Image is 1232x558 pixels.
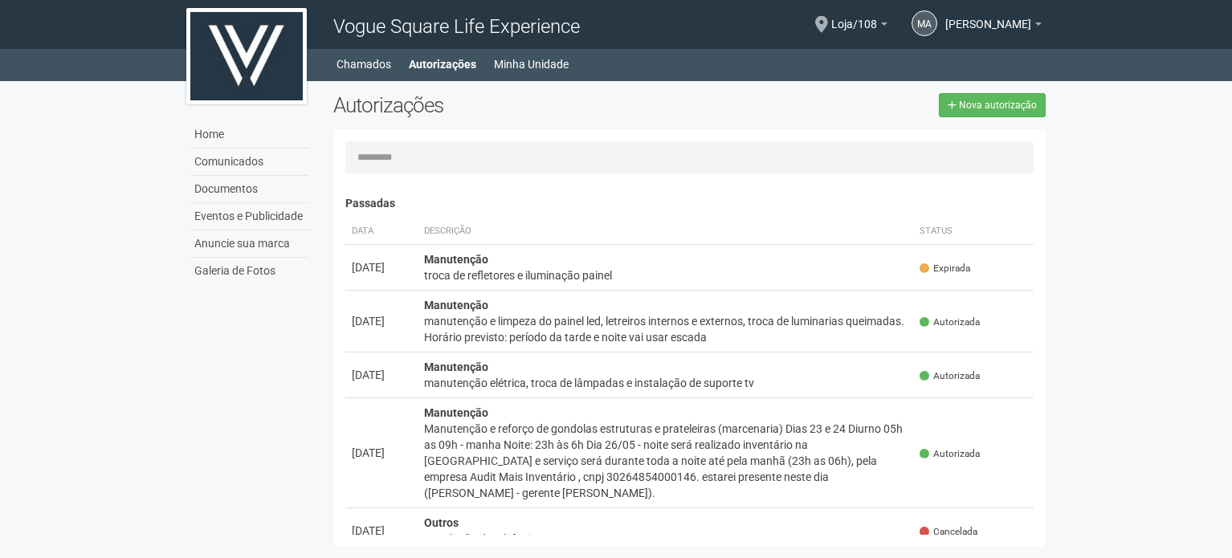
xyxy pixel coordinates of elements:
[352,259,411,275] div: [DATE]
[190,149,309,176] a: Comunicados
[945,2,1031,31] span: Mari Angela Fernandes
[190,176,309,203] a: Documentos
[939,93,1046,117] a: Nova autorização
[424,267,907,283] div: troca de refletores e iluminação painel
[920,525,977,539] span: Cancelada
[913,218,1034,245] th: Status
[831,20,887,33] a: Loja/108
[186,8,307,104] img: logo.jpg
[920,447,980,461] span: Autorizada
[424,531,907,547] div: Instalação de telefonia
[424,421,907,501] div: Manutenção e reforço de gondolas estruturas e prateleiras (marcenaria) Dias 23 e 24 Diurno 05h as...
[424,299,488,312] strong: Manutenção
[945,20,1042,33] a: [PERSON_NAME]
[190,121,309,149] a: Home
[424,375,907,391] div: manutenção elétrica, troca de lâmpadas e instalação de suporte tv
[920,369,980,383] span: Autorizada
[190,230,309,258] a: Anuncie sua marca
[959,100,1037,111] span: Nova autorização
[424,516,459,529] strong: Outros
[333,15,580,38] span: Vogue Square Life Experience
[352,523,411,539] div: [DATE]
[345,218,418,245] th: Data
[352,367,411,383] div: [DATE]
[424,360,488,373] strong: Manutenção
[494,53,569,75] a: Minha Unidade
[333,93,677,117] h2: Autorizações
[424,313,907,345] div: manutenção e limpeza do painel led, letreiros internos e externos, troca de luminarias queimadas....
[190,203,309,230] a: Eventos e Publicidade
[418,218,913,245] th: Descrição
[831,2,877,31] span: Loja/108
[424,253,488,266] strong: Manutenção
[920,316,980,329] span: Autorizada
[352,313,411,329] div: [DATE]
[409,53,476,75] a: Autorizações
[337,53,391,75] a: Chamados
[920,262,970,275] span: Expirada
[424,406,488,419] strong: Manutenção
[345,198,1034,210] h4: Passadas
[912,10,937,36] a: MA
[352,445,411,461] div: [DATE]
[190,258,309,284] a: Galeria de Fotos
